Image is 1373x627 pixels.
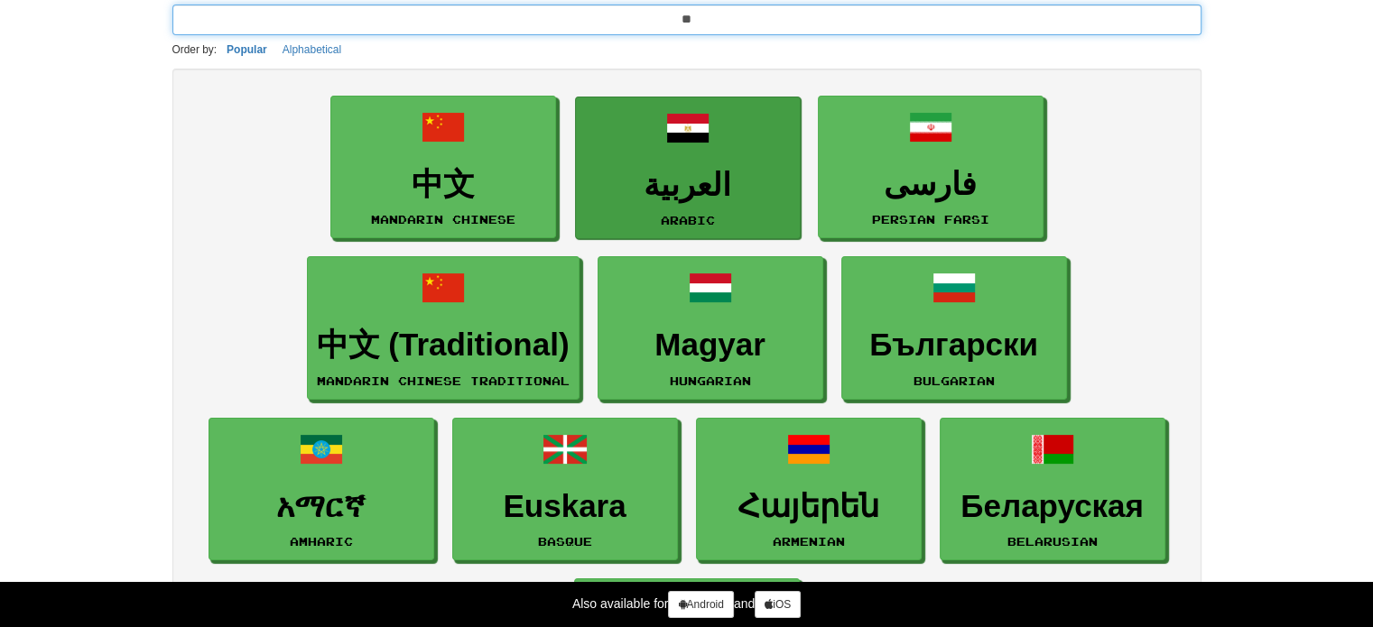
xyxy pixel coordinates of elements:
[172,43,218,56] small: Order by:
[330,96,556,239] a: 中文Mandarin Chinese
[841,256,1067,400] a: БългарскиBulgarian
[209,418,434,561] a: አማርኛAmharic
[696,418,922,561] a: ՀայերենArmenian
[706,489,912,524] h3: Հայերեն
[940,418,1165,561] a: БеларускаяBelarusian
[598,256,823,400] a: MagyarHungarian
[575,97,801,240] a: العربيةArabic
[307,256,580,400] a: 中文 (Traditional)Mandarin Chinese Traditional
[1007,535,1098,548] small: Belarusian
[277,40,347,60] button: Alphabetical
[317,374,570,387] small: Mandarin Chinese Traditional
[462,489,668,524] h3: Euskara
[538,535,592,548] small: Basque
[585,168,791,203] h3: العربية
[290,535,353,548] small: Amharic
[452,418,678,561] a: EuskaraBasque
[828,167,1034,202] h3: فارسی
[340,167,546,202] h3: 中文
[670,374,751,387] small: Hungarian
[950,489,1155,524] h3: Беларуская
[218,489,424,524] h3: አማርኛ
[851,327,1057,363] h3: Български
[872,213,989,226] small: Persian Farsi
[608,327,813,363] h3: Magyar
[914,374,995,387] small: Bulgarian
[755,591,801,618] a: iOS
[371,213,515,226] small: Mandarin Chinese
[818,96,1044,239] a: فارسیPersian Farsi
[661,214,715,226] small: Arabic
[317,327,570,363] h3: 中文 (Traditional)
[773,535,845,548] small: Armenian
[668,591,733,618] a: Android
[221,40,273,60] button: Popular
